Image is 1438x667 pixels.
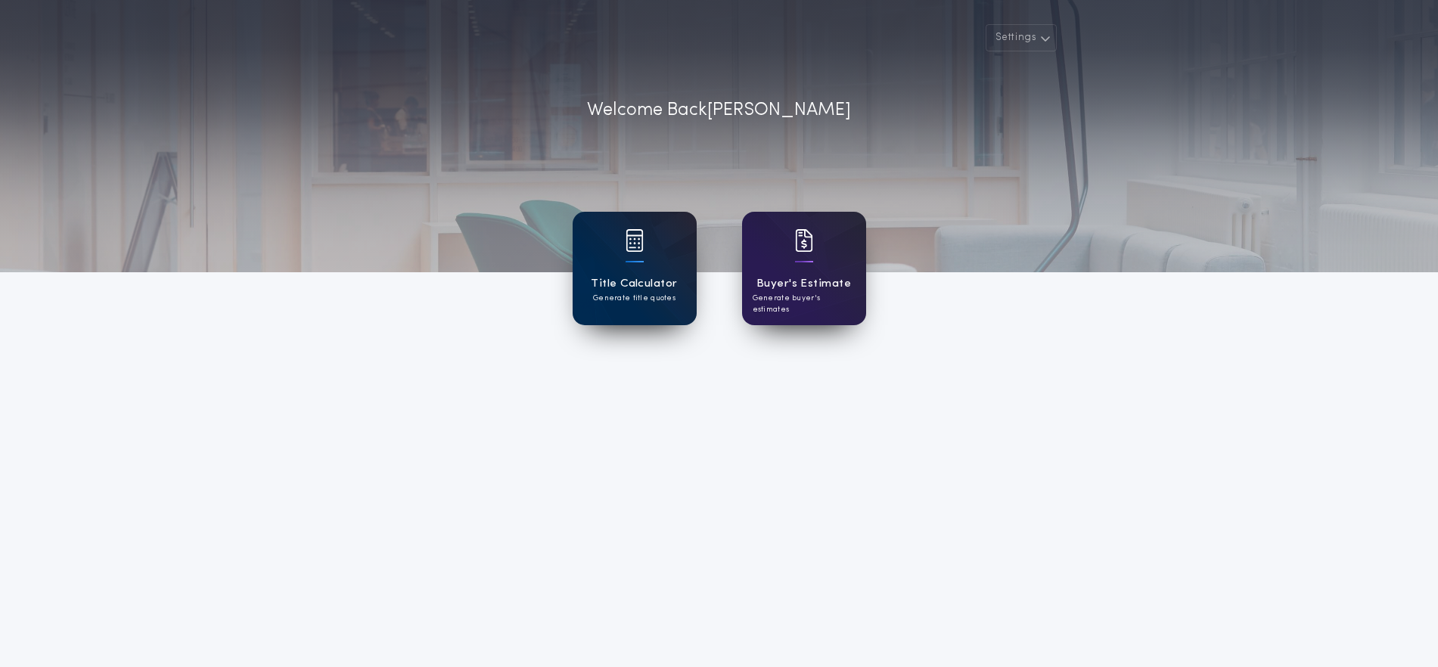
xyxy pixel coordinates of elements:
[587,97,851,124] p: Welcome Back [PERSON_NAME]
[756,275,851,293] h1: Buyer's Estimate
[742,212,866,325] a: card iconBuyer's EstimateGenerate buyer's estimates
[753,293,856,315] p: Generate buyer's estimates
[591,275,677,293] h1: Title Calculator
[795,229,813,252] img: card icon
[626,229,644,252] img: card icon
[573,212,697,325] a: card iconTitle CalculatorGenerate title quotes
[986,24,1057,51] button: Settings
[593,293,676,304] p: Generate title quotes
